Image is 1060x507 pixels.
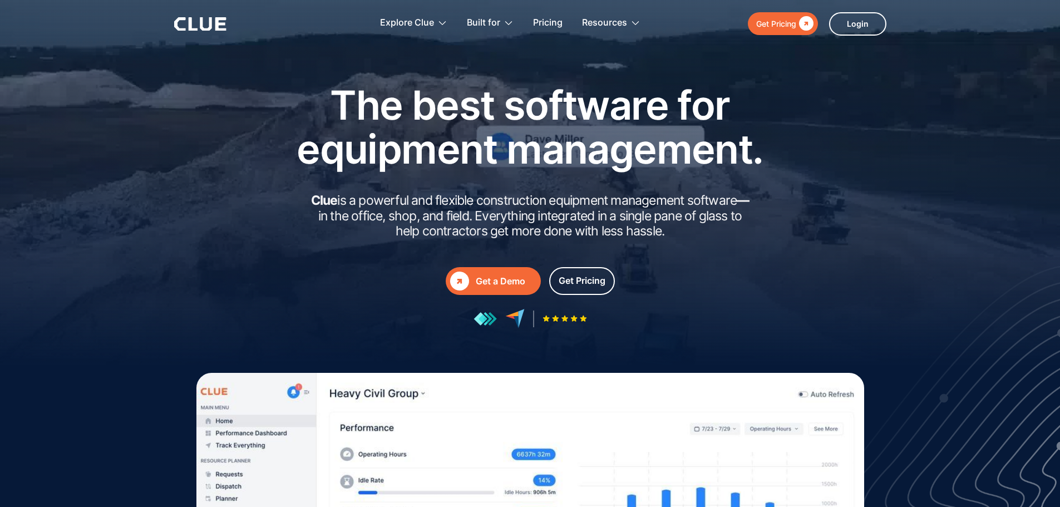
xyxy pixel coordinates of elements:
[450,272,469,291] div: 
[380,6,434,41] div: Explore Clue
[549,267,615,295] a: Get Pricing
[533,6,563,41] a: Pricing
[308,193,753,239] h2: is a powerful and flexible construction equipment management software in the office, shop, and fi...
[829,12,886,36] a: Login
[311,193,338,208] strong: Clue
[446,267,541,295] a: Get a Demo
[543,315,587,322] img: Five-star rating icon
[467,6,500,41] div: Built for
[748,12,818,35] a: Get Pricing
[582,6,627,41] div: Resources
[476,274,536,288] div: Get a Demo
[796,17,814,31] div: 
[505,309,525,328] img: reviews at capterra
[280,83,781,171] h1: The best software for equipment management.
[559,274,605,288] div: Get Pricing
[737,193,749,208] strong: —
[756,17,796,31] div: Get Pricing
[474,312,497,326] img: reviews at getapp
